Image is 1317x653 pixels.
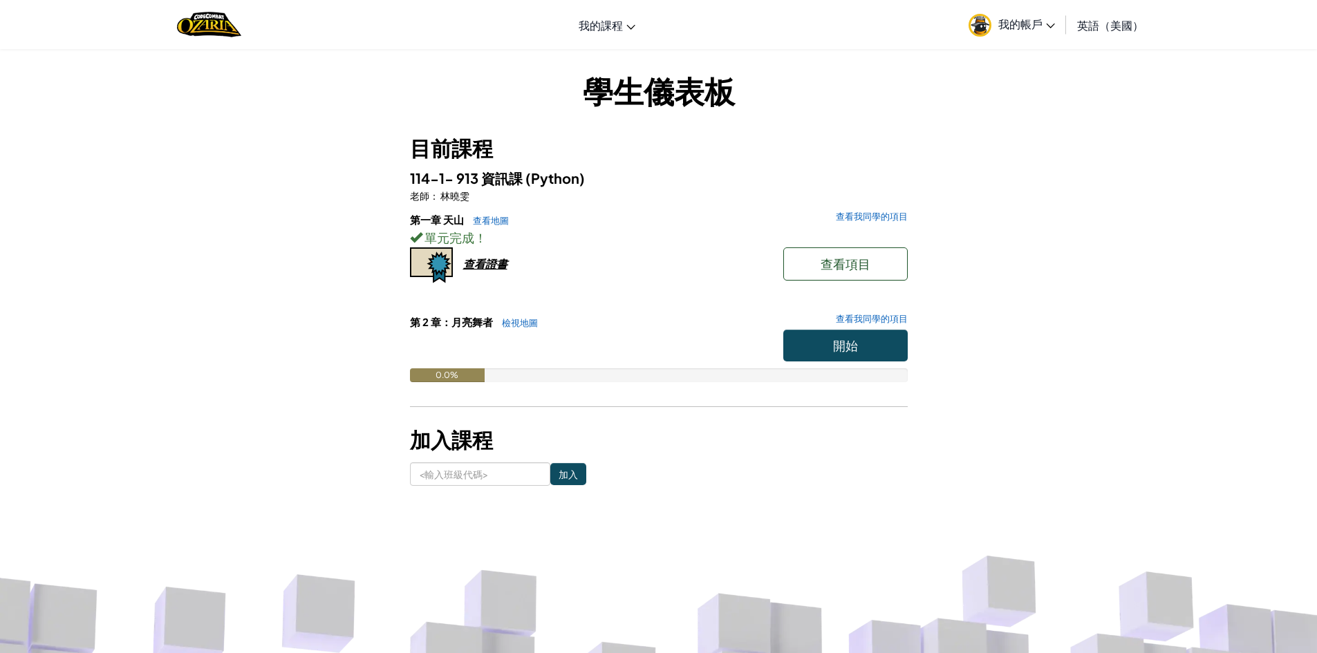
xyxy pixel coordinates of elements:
[424,229,474,245] font: 單元完成
[998,17,1043,31] font: 我的帳戶
[474,229,487,245] font: ！
[783,330,908,361] button: 開始
[502,317,538,328] font: 檢視地圖
[783,247,908,281] button: 查看項目
[177,10,241,39] a: CodeCombat 標誌的 Ozaria
[410,426,493,453] font: 加入課程
[579,18,623,32] font: 我的課程
[583,71,735,110] font: 學生儀表板
[410,213,464,226] font: 第一章 天山
[550,463,586,485] input: 加入
[440,189,469,202] font: 林曉雯
[410,247,453,283] img: certificate-icon.png
[833,337,858,353] font: 開始
[525,169,585,187] font: (Python)
[410,315,493,328] font: 第 2 章：月亮舞者
[410,135,493,161] font: 目前課程
[177,10,241,39] img: 家
[836,313,908,324] font: 查看我同學的項目
[410,462,550,486] input: <輸入班級代碼>
[473,215,509,226] font: 查看地圖
[463,256,507,271] font: 查看證書
[410,169,523,187] font: 114-1- 913 資訊課
[572,6,642,44] a: 我的課程
[821,256,870,272] font: 查看項目
[836,211,908,222] font: 查看我同學的項目
[1077,18,1143,32] font: 英語（美國）
[410,256,507,271] a: 查看證書
[410,189,429,202] font: 老師
[436,370,458,380] font: 0.0%
[1070,6,1150,44] a: 英語（美國）
[429,189,439,202] font: ：
[962,3,1062,46] a: 我的帳戶
[969,14,991,37] img: avatar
